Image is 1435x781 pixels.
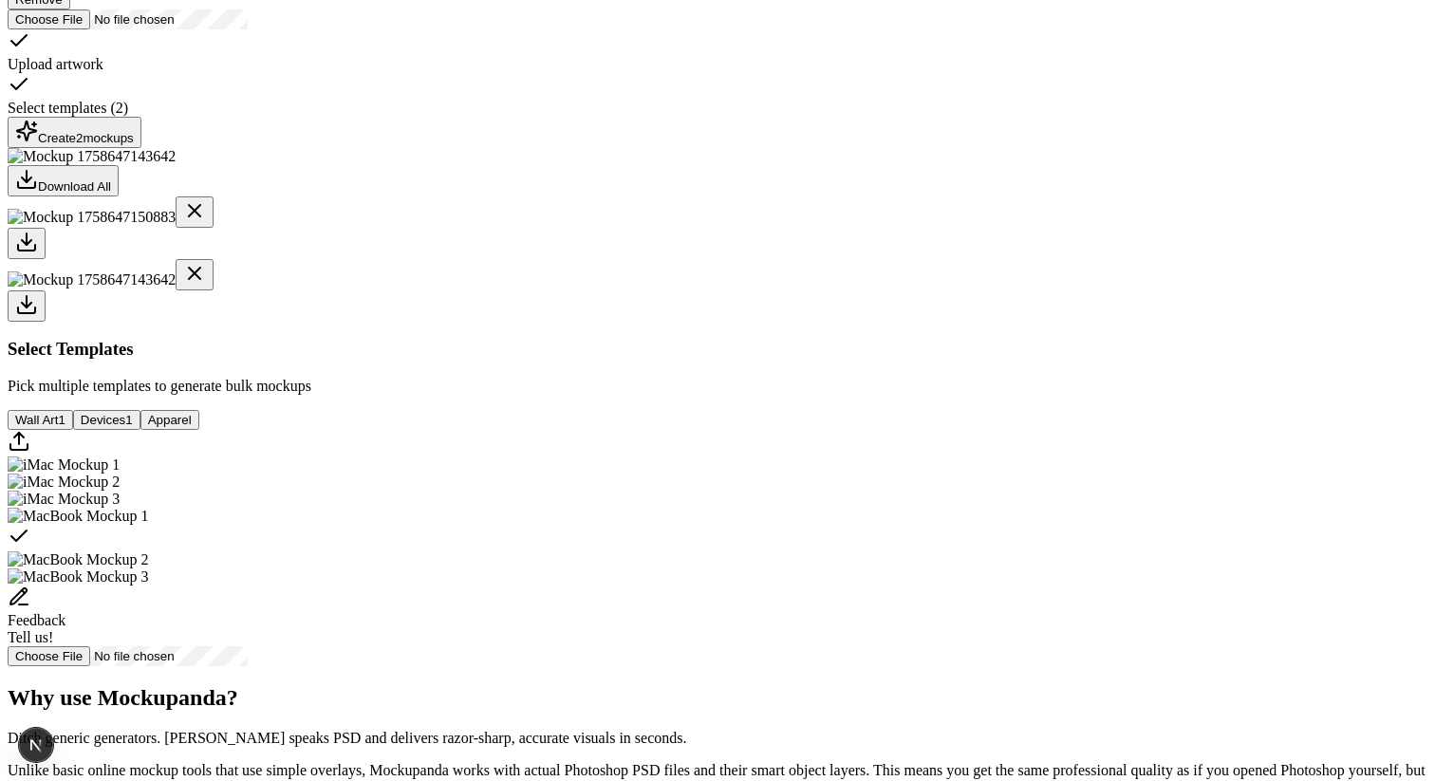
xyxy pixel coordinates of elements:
button: Delete mockup [176,259,214,290]
button: Download mockup [8,228,46,259]
div: Upload custom PSD template [8,430,1427,456]
span: Upload artwork [8,56,103,72]
button: Wall Art1 [8,410,73,430]
img: MacBook Mockup 2 [8,551,148,568]
div: Select template iMac Mockup 1 [8,456,1427,474]
div: Select template iMac Mockup 3 [8,491,1427,508]
span: 1 [58,413,65,427]
img: MacBook Mockup 3 [8,568,148,586]
div: Select template MacBook Mockup 2 [8,551,1427,568]
button: Download All [8,165,119,196]
span: Select templates ( 2 ) [8,100,128,116]
p: Ditch generic generators. [PERSON_NAME] speaks PSD and delivers razor-sharp, accurate visuals in ... [8,730,1427,747]
button: Apparel [140,410,199,430]
div: Feedback [8,612,1427,629]
div: Select template MacBook Mockup 1 [8,508,1427,551]
button: Delete mockup [176,196,214,228]
button: Download mockup [8,290,46,322]
img: MacBook Mockup 1 [8,508,148,525]
div: Create 2 mockup s [15,120,134,145]
img: iMac Mockup 3 [8,491,120,508]
img: iMac Mockup 2 [8,474,120,491]
div: Tell us! [8,629,1427,646]
div: Send feedback [8,586,1427,646]
span: 1 [125,413,132,427]
h2: Why use Mockupanda? [8,685,1427,711]
img: iMac Mockup 1 [8,456,120,474]
img: Mockup 1758647150883 [8,209,176,226]
button: Create2mockups [8,117,141,148]
div: Select template MacBook Mockup 3 [8,568,1427,586]
img: Mockup 1758647143642 [8,271,176,288]
h3: Select Templates [8,339,1427,360]
p: Pick multiple templates to generate bulk mockups [8,378,1427,395]
img: Mockup 1758647143642 [8,148,176,165]
div: Select template iMac Mockup 2 [8,474,1427,491]
button: Devices1 [73,410,140,430]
